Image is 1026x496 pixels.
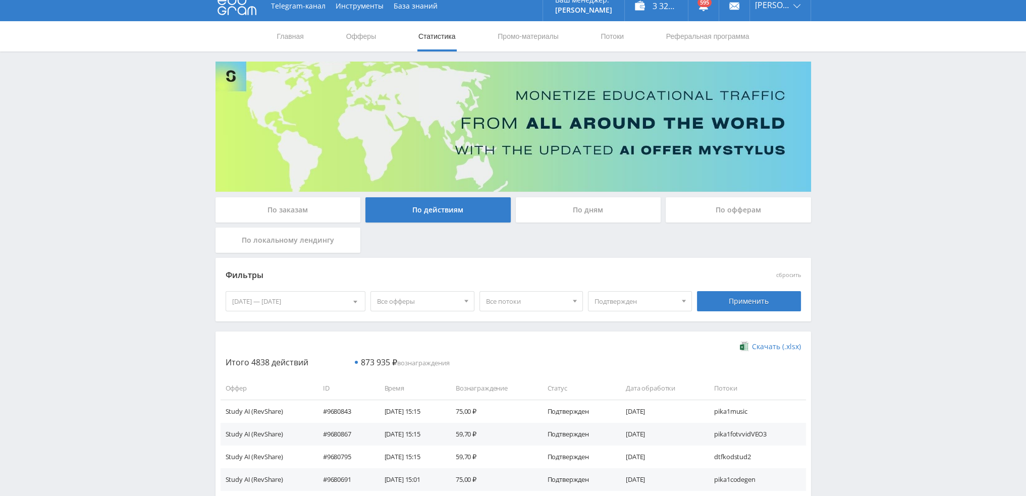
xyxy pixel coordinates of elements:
[374,423,446,446] td: [DATE] 15:15
[704,446,805,468] td: dtfkodstud2
[665,21,750,51] a: Реферальная программа
[226,292,365,311] div: [DATE] — [DATE]
[704,423,805,446] td: pika1fotvvidVEO3
[215,62,811,192] img: Banner
[221,468,313,491] td: Study AI (RevShare)
[361,357,397,368] span: 873 935 ₽
[221,423,313,446] td: Study AI (RevShare)
[446,400,537,422] td: 75,00 ₽
[374,377,446,400] td: Время
[555,6,612,14] p: [PERSON_NAME]
[313,446,374,468] td: #9680795
[616,377,704,400] td: Дата обработки
[486,292,568,311] span: Все потоки
[365,197,511,223] div: По действиям
[497,21,559,51] a: Промо-материалы
[221,377,313,400] td: Оффер
[221,446,313,468] td: Study AI (RevShare)
[704,377,805,400] td: Потоки
[377,292,459,311] span: Все офферы
[215,197,361,223] div: По заказам
[221,400,313,422] td: Study AI (RevShare)
[616,468,704,491] td: [DATE]
[704,400,805,422] td: pika1music
[616,423,704,446] td: [DATE]
[374,468,446,491] td: [DATE] 15:01
[755,1,790,9] span: [PERSON_NAME]
[666,197,811,223] div: По офферам
[616,446,704,468] td: [DATE]
[697,291,801,311] div: Применить
[740,342,800,352] a: Скачать (.xlsx)
[215,228,361,253] div: По локальному лендингу
[537,377,615,400] td: Статус
[704,468,805,491] td: pika1codegen
[446,446,537,468] td: 59,70 ₽
[537,423,615,446] td: Подтвержден
[446,468,537,491] td: 75,00 ₽
[374,446,446,468] td: [DATE] 15:15
[276,21,305,51] a: Главная
[446,377,537,400] td: Вознаграждение
[537,400,615,422] td: Подтвержден
[226,268,656,283] div: Фильтры
[226,357,308,368] span: Итого 4838 действий
[313,400,374,422] td: #9680843
[616,400,704,422] td: [DATE]
[374,400,446,422] td: [DATE] 15:15
[516,197,661,223] div: По дням
[313,377,374,400] td: ID
[595,292,676,311] span: Подтвержден
[361,358,450,367] span: вознаграждения
[776,272,801,279] button: сбросить
[600,21,625,51] a: Потоки
[313,468,374,491] td: #9680691
[740,341,748,351] img: xlsx
[345,21,377,51] a: Офферы
[537,446,615,468] td: Подтвержден
[537,468,615,491] td: Подтвержден
[417,21,457,51] a: Статистика
[313,423,374,446] td: #9680867
[446,423,537,446] td: 59,70 ₽
[752,343,801,351] span: Скачать (.xlsx)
